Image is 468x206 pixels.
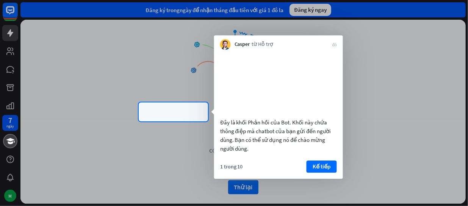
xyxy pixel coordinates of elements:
[6,3,29,26] button: Mở tiện ích trò chuyện LiveChat
[220,163,243,170] font: 1 trong 10
[307,160,337,173] button: Kế tiếp
[313,163,330,170] font: Kế tiếp
[235,41,250,48] font: Casper
[220,119,331,152] font: Đây là khối Phản hồi của Bot. Khối này chứa thông điệp mà chatbot của bạn gửi đến người dùng. Bạn...
[332,42,337,47] font: đóng
[252,41,274,48] font: từ Hỗ trợ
